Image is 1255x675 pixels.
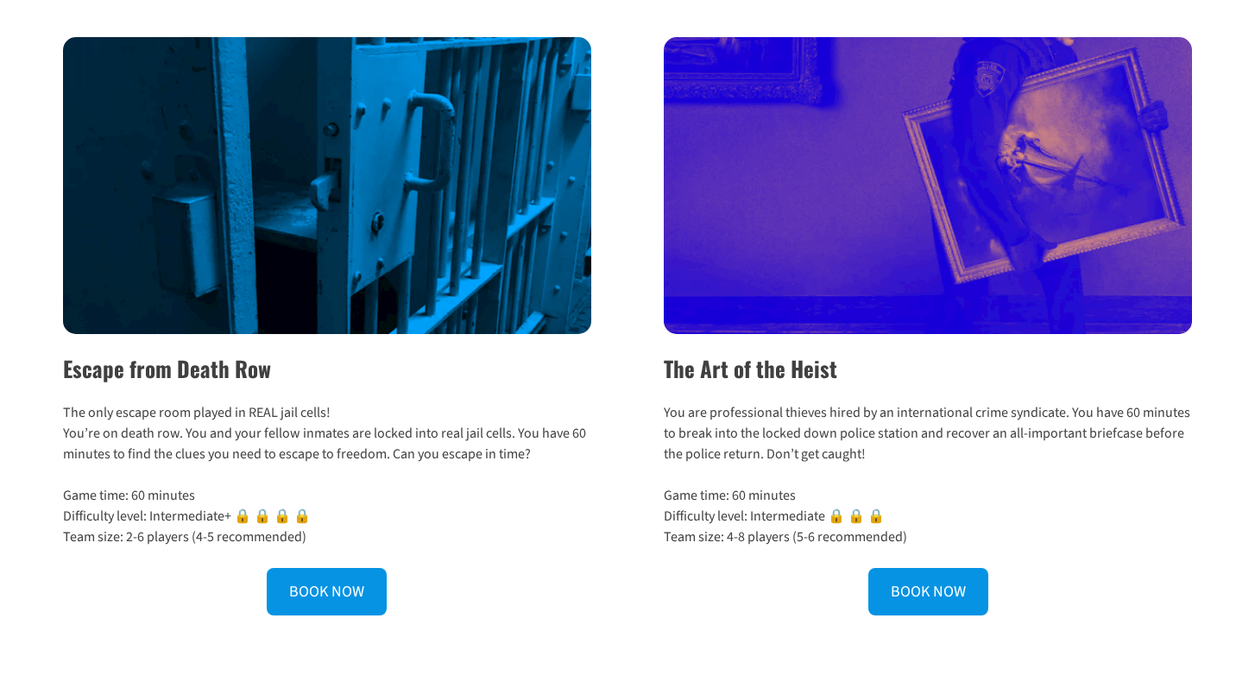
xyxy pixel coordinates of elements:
p: The only escape room played in REAL jail cells! You’re on death row. You and your fellow inmates ... [63,402,591,464]
h2: Escape from Death Row [63,352,591,385]
h2: The Art of the Heist [664,352,1192,385]
p: You are professional thieves hired by an international crime syndicate. You have 60 minutes to br... [664,402,1192,464]
p: Game time: 60 minutes Difficulty level: Intermediate 🔒 🔒 🔒 Team size: 4-8 players (5-6 recommended) [664,485,1192,547]
a: BOOK NOW [267,568,387,615]
p: Game time: 60 minutes Difficulty level: Intermediate+ 🔒 🔒 🔒 🔒 Team size: 2-6 players (4-5 recomme... [63,485,591,547]
a: BOOK NOW [868,568,988,615]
